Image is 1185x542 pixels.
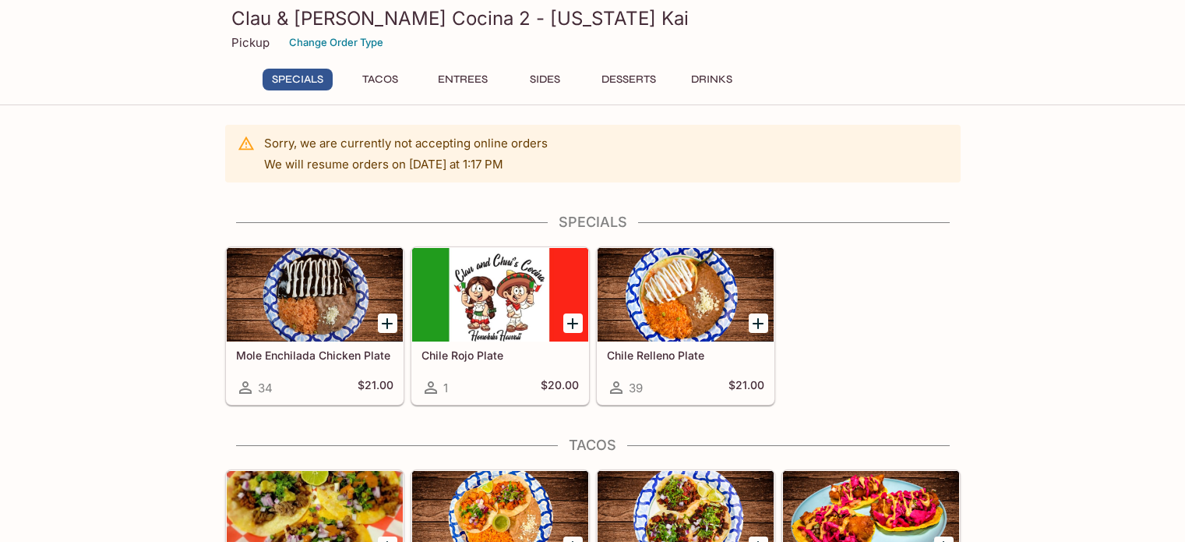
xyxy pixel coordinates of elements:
h5: Chile Relleno Plate [607,349,764,362]
p: Pickup [231,35,270,50]
div: Chile Rojo Plate [412,248,588,342]
span: 39 [629,381,643,395]
h4: Tacos [225,437,961,454]
span: 34 [258,381,273,395]
h5: Mole Enchilada Chicken Plate [236,349,393,362]
button: Add Chile Relleno Plate [749,314,768,333]
a: Mole Enchilada Chicken Plate34$21.00 [226,247,404,405]
div: Mole Enchilada Chicken Plate [227,248,403,342]
button: Sides [510,69,580,90]
h5: $20.00 [541,378,579,397]
h5: Chile Rojo Plate [421,349,579,362]
p: We will resume orders on [DATE] at 1:17 PM [264,157,548,172]
button: Drinks [677,69,747,90]
a: Chile Rojo Plate1$20.00 [411,247,589,405]
h5: $21.00 [358,378,393,397]
button: Add Chile Rojo Plate [563,314,583,333]
button: Change Order Type [282,30,390,55]
button: Add Mole Enchilada Chicken Plate [378,314,397,333]
p: Sorry, we are currently not accepting online orders [264,136,548,151]
h5: $21.00 [728,378,764,397]
button: Desserts [593,69,665,90]
a: Chile Relleno Plate39$21.00 [597,247,774,405]
div: Chile Relleno Plate [598,248,774,342]
button: Entrees [428,69,498,90]
button: Tacos [345,69,415,90]
button: Specials [263,69,333,90]
span: 1 [443,381,448,395]
h3: Clau & [PERSON_NAME] Cocina 2 - [US_STATE] Kai [231,6,954,30]
h4: Specials [225,214,961,231]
